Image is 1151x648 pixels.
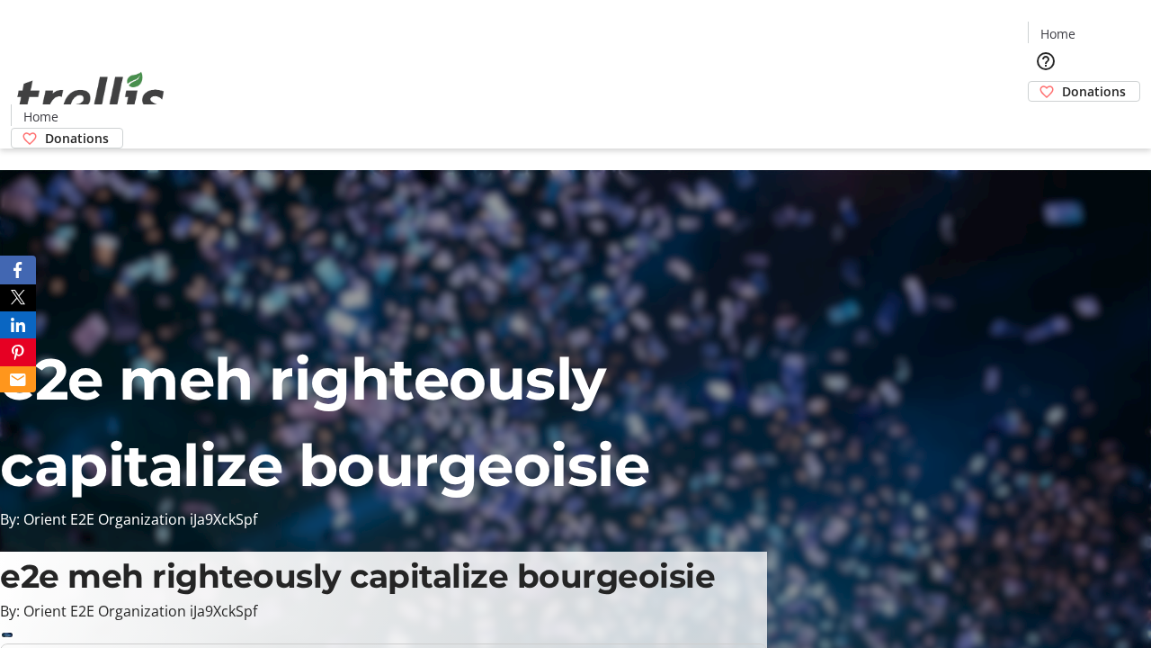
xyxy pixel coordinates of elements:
[1028,81,1140,102] a: Donations
[23,107,58,126] span: Home
[1040,24,1075,43] span: Home
[1029,24,1086,43] a: Home
[12,107,69,126] a: Home
[1028,102,1064,138] button: Cart
[1028,43,1064,79] button: Help
[1062,82,1126,101] span: Donations
[11,52,171,142] img: Orient E2E Organization iJa9XckSpf's Logo
[45,129,109,148] span: Donations
[11,128,123,148] a: Donations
